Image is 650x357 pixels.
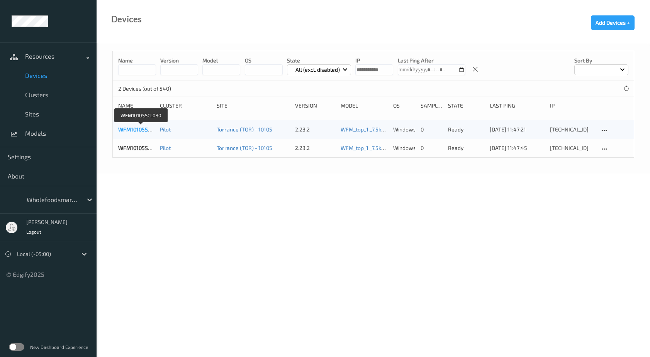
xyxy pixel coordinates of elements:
a: WFM_top_1 _7.5k_Training [DATE] up-to-date [DATE] 07:02 [DATE] 07:02 Auto Save [341,145,539,151]
div: Last Ping [490,102,545,109]
div: Name [118,102,154,109]
div: OS [393,102,415,109]
p: ready [448,126,484,133]
p: ready [448,144,484,152]
a: Torrance (TOR) - 10105 [217,126,272,133]
p: Name [118,57,156,64]
a: Pilot [160,126,171,133]
p: Last Ping After [398,57,465,64]
a: WFM_top_1 _7.5k_Training [DATE] up-to-date [DATE] 07:02 [DATE] 07:02 Auto Save [341,126,539,133]
div: Samples [421,102,443,109]
div: version [295,102,335,109]
div: 2.23.2 [295,126,335,133]
p: All (excl. disabled) [293,66,343,74]
p: 2 Devices (out of 540) [118,85,176,93]
p: OS [245,57,283,64]
div: [TECHNICAL_ID] [550,126,594,133]
p: version [160,57,198,64]
p: windows [393,126,415,133]
p: windows [393,144,415,152]
a: WFM10105SCL030 [118,126,163,133]
p: IP [355,57,393,64]
div: ip [550,102,594,109]
a: Torrance (TOR) - 10105 [217,145,272,151]
div: [DATE] 11:47:21 [490,126,545,133]
div: 0 [421,126,443,133]
p: State [287,57,351,64]
div: Model [341,102,388,109]
div: Cluster [160,102,211,109]
div: [DATE] 11:47:45 [490,144,545,152]
div: Devices [111,15,142,23]
div: Site [217,102,290,109]
div: [TECHNICAL_ID] [550,144,594,152]
a: WFM10105SCL042 [118,145,163,151]
div: State [448,102,484,109]
a: Pilot [160,145,171,151]
button: Add Devices + [591,15,635,30]
p: Sort by [574,57,628,64]
p: model [202,57,240,64]
div: 0 [421,144,443,152]
div: 2.23.2 [295,144,335,152]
